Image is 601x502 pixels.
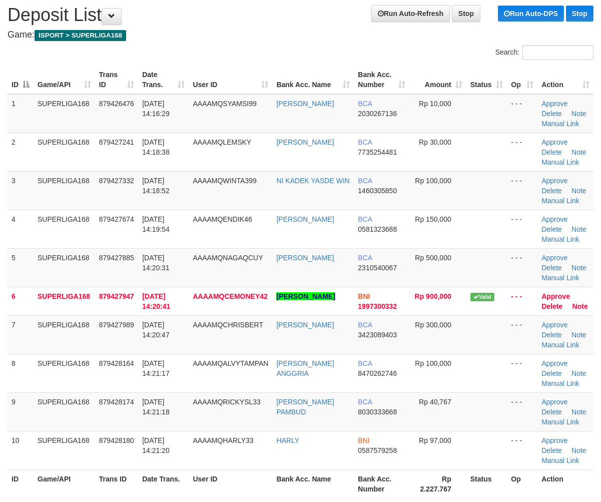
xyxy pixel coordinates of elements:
[8,133,34,171] td: 2
[8,66,34,94] th: ID: activate to sort column descending
[419,138,451,146] span: Rp 30,000
[507,66,537,94] th: Op: activate to sort column ascending
[571,331,586,339] a: Note
[415,321,451,329] span: Rp 300,000
[276,100,334,108] a: [PERSON_NAME]
[354,66,409,94] th: Bank Acc. Number: activate to sort column ascending
[541,436,567,444] a: Approve
[34,210,95,248] td: SUPERLIGA168
[95,469,138,498] th: Trans ID
[507,392,537,431] td: - - -
[8,431,34,469] td: 10
[541,177,567,185] a: Approve
[34,315,95,354] td: SUPERLIGA168
[354,469,409,498] th: Bank Acc. Number
[35,30,126,41] span: ISPORT > SUPERLIGA168
[276,215,334,223] a: [PERSON_NAME]
[193,359,269,367] span: AAAAMQALVYTAMPAN
[541,359,567,367] a: Approve
[541,274,579,282] a: Manual Link
[8,94,34,133] td: 1
[34,354,95,392] td: SUPERLIGA168
[358,177,372,185] span: BCA
[507,431,537,469] td: - - -
[358,225,397,233] span: Copy 0581323688 to clipboard
[34,287,95,315] td: SUPERLIGA168
[142,177,170,195] span: [DATE] 14:18:52
[358,446,397,454] span: Copy 0587579258 to clipboard
[189,469,273,498] th: User ID
[193,215,252,223] span: AAAAMQENDIK46
[358,264,397,272] span: Copy 2310540067 to clipboard
[498,6,564,22] a: Run Auto-DPS
[470,293,494,301] span: Valid transaction
[276,436,299,444] a: HARLY
[276,359,334,377] a: [PERSON_NAME] ANGGRIA
[415,254,451,262] span: Rp 500,000
[507,287,537,315] td: - - -
[452,5,480,22] a: Stop
[541,100,567,108] a: Approve
[358,187,397,195] span: Copy 1460305850 to clipboard
[142,100,170,118] span: [DATE] 14:16:29
[34,431,95,469] td: SUPERLIGA168
[522,45,593,60] input: Search:
[193,436,254,444] span: AAAAMQHARLY33
[541,418,579,426] a: Manual Link
[409,66,466,94] th: Amount: activate to sort column ascending
[571,264,586,272] a: Note
[276,177,350,185] a: NI KADEK YASDE WIN
[358,254,372,262] span: BCA
[34,94,95,133] td: SUPERLIGA168
[99,177,134,185] span: 879427332
[541,398,567,406] a: Approve
[507,133,537,171] td: - - -
[142,321,170,339] span: [DATE] 14:20:47
[189,66,273,94] th: User ID: activate to sort column ascending
[34,248,95,287] td: SUPERLIGA168
[507,171,537,210] td: - - -
[8,248,34,287] td: 5
[571,369,586,377] a: Note
[466,66,507,94] th: Status: activate to sort column ascending
[507,248,537,287] td: - - -
[507,354,537,392] td: - - -
[142,138,170,156] span: [DATE] 14:18:38
[541,187,561,195] a: Delete
[541,331,561,339] a: Delete
[537,66,593,94] th: Action: activate to sort column ascending
[34,133,95,171] td: SUPERLIGA168
[358,359,372,367] span: BCA
[541,215,567,223] a: Approve
[358,321,372,329] span: BCA
[541,148,561,156] a: Delete
[142,436,170,454] span: [DATE] 14:21:20
[358,138,372,146] span: BCA
[34,469,95,498] th: Game/API
[358,331,397,339] span: Copy 3423089403 to clipboard
[466,469,507,498] th: Status
[193,100,257,108] span: AAAAMQSYAMSI99
[193,292,268,300] span: AAAAMQCEMONEY42
[541,254,567,262] a: Approve
[541,321,567,329] a: Approve
[409,469,466,498] th: Rp 2.227.767
[99,292,134,300] span: 879427947
[8,469,34,498] th: ID
[571,408,586,416] a: Note
[541,302,562,310] a: Delete
[99,138,134,146] span: 879427241
[572,302,588,310] a: Note
[537,469,593,498] th: Action
[358,110,397,118] span: Copy 2030267136 to clipboard
[541,456,579,464] a: Manual Link
[8,210,34,248] td: 4
[142,254,170,272] span: [DATE] 14:20:31
[193,254,263,262] span: AAAAMQNAGAQCUY
[358,302,397,310] span: Copy 1997300332 to clipboard
[541,197,579,205] a: Manual Link
[138,469,189,498] th: Date Trans.
[193,321,264,329] span: AAAAMQCHRISBERT
[272,66,354,94] th: Bank Acc. Name: activate to sort column ascending
[571,225,586,233] a: Note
